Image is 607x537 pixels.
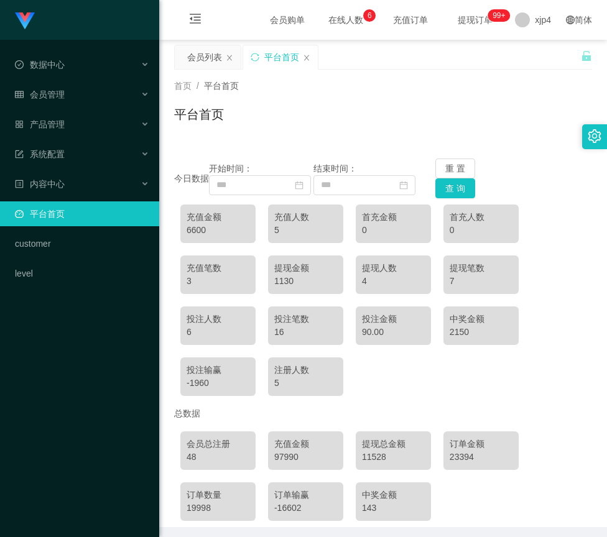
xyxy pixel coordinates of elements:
span: 开始时间： [209,163,253,173]
div: 1130 [274,275,337,288]
span: 首页 [174,81,192,91]
i: 图标: global [566,16,575,24]
div: -1960 [187,377,249,390]
div: 投注输赢 [187,364,249,377]
h1: 平台首页 [174,105,224,124]
span: 会员管理 [15,89,65,99]
div: 中奖金额 [362,489,425,502]
div: 7 [450,275,512,288]
div: 6600 [187,224,249,237]
span: 结束时间： [313,163,357,173]
div: 订单输赢 [274,489,337,502]
div: 注册人数 [274,364,337,377]
div: 5 [274,377,337,390]
span: 产品管理 [15,119,65,129]
i: 图标: profile [15,180,24,188]
div: -16602 [274,502,337,515]
div: 今日数据 [174,172,209,185]
i: 图标: form [15,150,24,158]
i: 图标: calendar [399,181,408,190]
div: 48 [187,451,249,464]
p: 6 [368,9,372,22]
sup: 6 [363,9,376,22]
button: 查 询 [435,178,475,198]
span: 在线人数 [322,16,369,24]
div: 首充金额 [362,211,425,224]
a: level [15,261,149,286]
div: 订单金额 [450,438,512,451]
i: 图标: table [15,90,24,99]
i: 图标: sync [251,53,259,62]
div: 2150 [450,326,512,339]
div: 11528 [362,451,425,464]
div: 充值金额 [187,211,249,224]
div: 提现人数 [362,262,425,275]
div: 5 [274,224,337,237]
span: 提现订单 [452,16,499,24]
a: 图标: dashboard平台首页 [15,201,149,226]
span: 充值订单 [387,16,434,24]
i: 图标: setting [588,129,601,143]
div: 会员总注册 [187,438,249,451]
i: 图标: calendar [295,181,303,190]
div: 23394 [450,451,512,464]
div: 6 [187,326,249,339]
div: 143 [362,502,425,515]
a: customer [15,231,149,256]
div: 提现总金额 [362,438,425,451]
i: 图标: close [226,54,233,62]
i: 图标: unlock [581,50,592,62]
div: 0 [362,224,425,237]
div: 90.00 [362,326,425,339]
div: 总数据 [174,402,592,425]
div: 充值金额 [274,438,337,451]
span: 平台首页 [204,81,239,91]
span: 系统配置 [15,149,65,159]
div: 会员列表 [187,45,222,69]
div: 3 [187,275,249,288]
div: 平台首页 [264,45,299,69]
div: 投注人数 [187,313,249,326]
div: 充值人数 [274,211,337,224]
div: 投注笔数 [274,313,337,326]
i: 图标: menu-fold [174,1,216,40]
div: 19998 [187,502,249,515]
i: 图标: check-circle-o [15,60,24,69]
div: 充值笔数 [187,262,249,275]
button: 重 置 [435,158,475,178]
div: 订单数量 [187,489,249,502]
div: 97990 [274,451,337,464]
div: 中奖金额 [450,313,512,326]
span: 内容中心 [15,179,65,189]
div: 提现金额 [274,262,337,275]
sup: 207 [488,9,510,22]
i: 图标: appstore-o [15,120,24,129]
div: 首充人数 [450,211,512,224]
div: 4 [362,275,425,288]
div: 投注金额 [362,313,425,326]
div: 0 [450,224,512,237]
span: 数据中心 [15,60,65,70]
span: / [197,81,199,91]
div: 16 [274,326,337,339]
div: 提现笔数 [450,262,512,275]
i: 图标: close [303,54,310,62]
img: logo.9652507e.png [15,12,35,30]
